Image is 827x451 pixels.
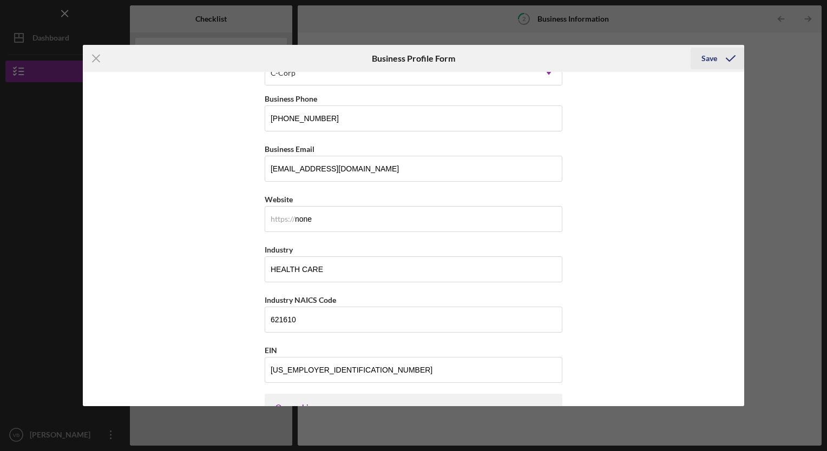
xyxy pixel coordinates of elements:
[372,54,455,63] h6: Business Profile Form
[701,48,717,69] div: Save
[265,295,336,304] label: Industry NAICS Code
[271,215,295,223] div: https://
[265,346,277,355] label: EIN
[265,245,293,254] label: Industry
[265,94,317,103] label: Business Phone
[265,195,293,204] label: Website
[691,48,744,69] button: Save
[275,403,552,412] div: Ownership
[265,144,314,154] label: Business Email
[271,69,296,77] div: C-Corp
